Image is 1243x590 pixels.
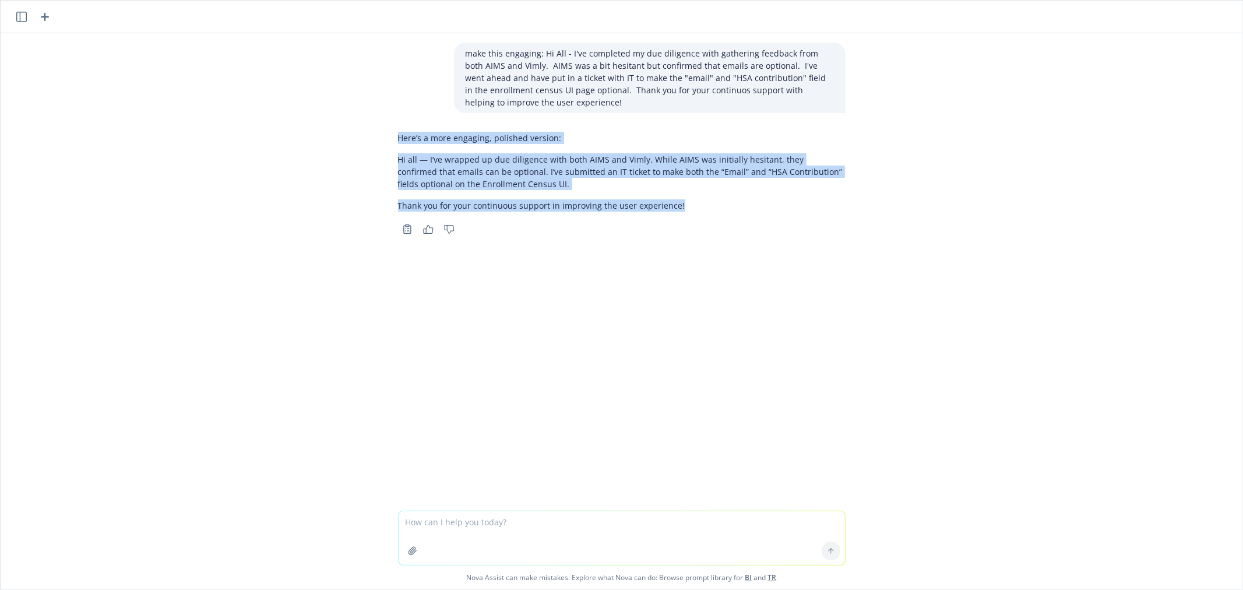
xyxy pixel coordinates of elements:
span: Nova Assist can make mistakes. Explore what Nova can do: Browse prompt library for and [5,566,1238,589]
p: Thank you for your continuous support in improving the user experience! [398,199,846,212]
button: Thumbs down [440,221,459,237]
a: TR [768,573,777,582]
p: make this engaging: Hi All - I've completed my due diligence with gathering feedback from both AI... [466,47,834,108]
svg: Copy to clipboard [402,224,413,234]
p: Here’s a more engaging, polished version: [398,132,846,144]
a: BI [745,573,752,582]
p: Hi all — I’ve wrapped up due diligence with both AIMS and Vimly. While AIMS was initially hesitan... [398,153,846,190]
